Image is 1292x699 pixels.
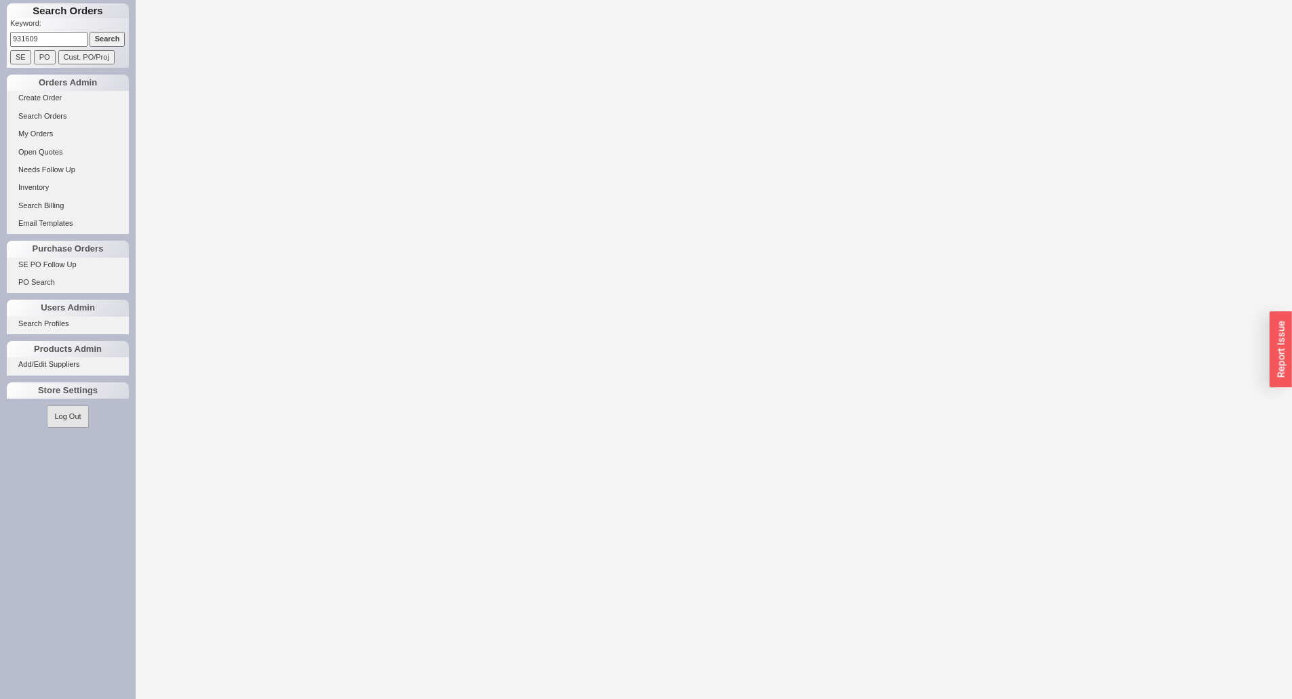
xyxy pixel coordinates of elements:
[58,50,115,64] input: Cust. PO/Proj
[7,145,129,159] a: Open Quotes
[7,275,129,289] a: PO Search
[7,180,129,195] a: Inventory
[7,127,129,141] a: My Orders
[7,300,129,316] div: Users Admin
[7,258,129,272] a: SE PO Follow Up
[10,50,31,64] input: SE
[7,216,129,231] a: Email Templates
[7,3,129,18] h1: Search Orders
[7,357,129,372] a: Add/Edit Suppliers
[34,50,56,64] input: PO
[7,163,129,177] a: Needs Follow Up
[47,405,88,428] button: Log Out
[7,109,129,123] a: Search Orders
[7,241,129,257] div: Purchase Orders
[90,32,125,46] input: Search
[7,199,129,213] a: Search Billing
[18,165,75,174] span: Needs Follow Up
[7,91,129,105] a: Create Order
[10,18,129,32] p: Keyword:
[7,341,129,357] div: Products Admin
[7,382,129,399] div: Store Settings
[7,317,129,331] a: Search Profiles
[7,75,129,91] div: Orders Admin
